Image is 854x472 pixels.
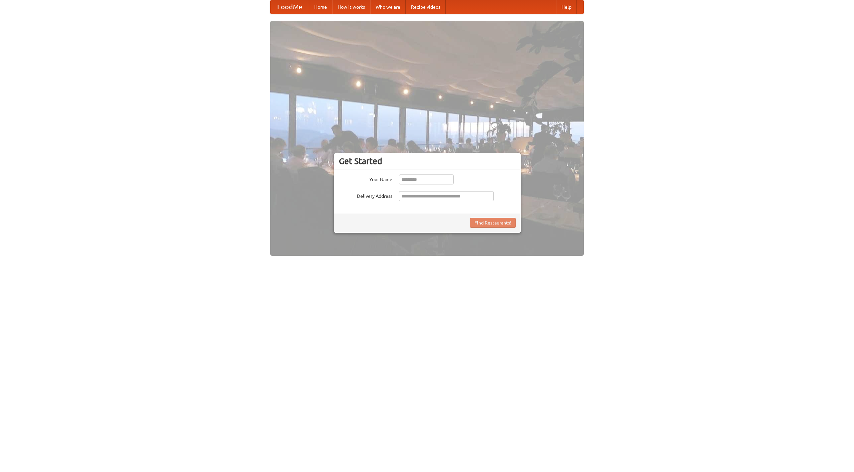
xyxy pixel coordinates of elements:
button: Find Restaurants! [470,218,516,228]
a: Recipe videos [406,0,446,14]
a: FoodMe [271,0,309,14]
a: How it works [332,0,370,14]
label: Delivery Address [339,191,392,199]
a: Help [556,0,577,14]
label: Your Name [339,174,392,183]
h3: Get Started [339,156,516,166]
a: Home [309,0,332,14]
a: Who we are [370,0,406,14]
